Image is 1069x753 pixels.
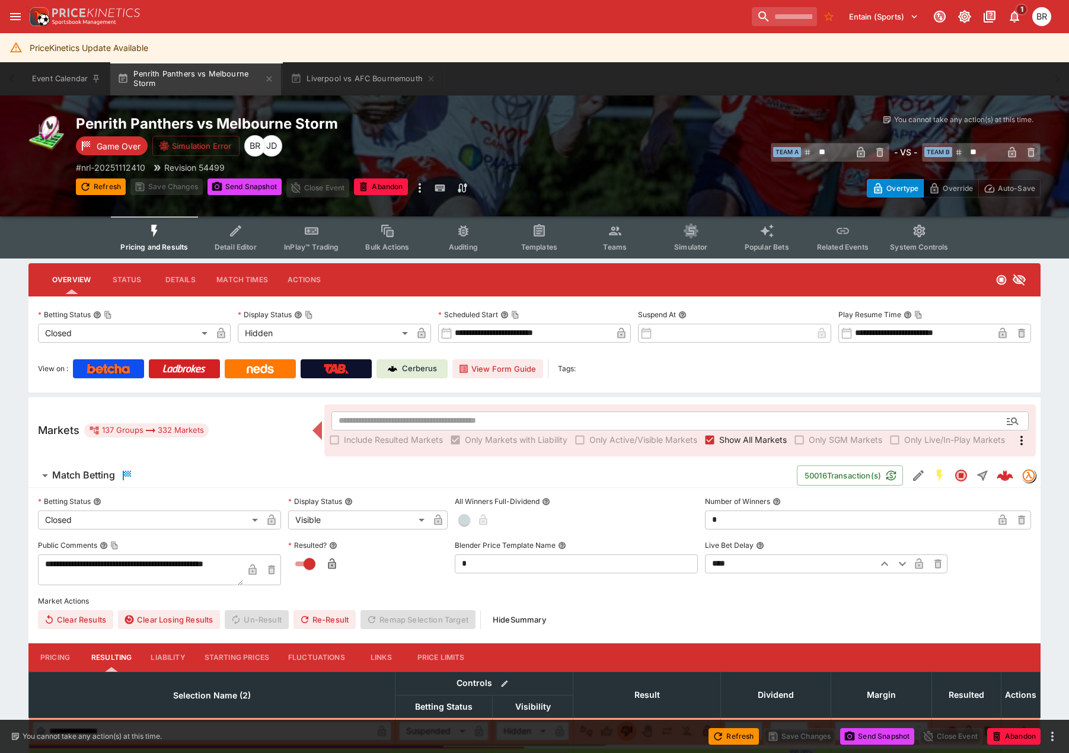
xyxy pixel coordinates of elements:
span: Simulator [674,243,707,251]
p: Betting Status [38,310,91,320]
label: View on : [38,359,68,378]
button: Scheduled StartCopy To Clipboard [500,311,509,319]
div: Ben Raymond [244,135,266,157]
svg: Closed [995,274,1007,286]
div: c78ce057-5cea-4617-8f21-91303fe38a73 [997,467,1013,484]
button: View Form Guide [452,359,543,378]
span: Popular Bets [745,243,789,251]
div: 137 Groups 332 Markets [89,423,204,438]
button: Event Calendar [25,62,108,95]
button: Bulk edit [497,676,512,691]
span: System Controls [890,243,948,251]
button: Blender Price Template Name [558,541,566,550]
button: Display StatusCopy To Clipboard [294,311,302,319]
h6: - VS - [894,146,917,158]
input: search [752,7,817,26]
p: Resulted? [288,540,327,550]
button: Details [154,266,207,294]
p: You cannot take any action(s) at this time. [23,731,162,742]
button: Play Resume TimeCopy To Clipboard [904,311,912,319]
p: Public Comments [38,540,97,550]
span: Show All Markets [719,433,787,446]
img: tradingmodel [1022,469,1035,482]
button: Simulation Error [152,136,240,156]
p: Blender Price Template Name [455,540,556,550]
button: Straight [972,465,993,486]
button: Select Tenant [842,7,926,26]
button: Number of Winners [773,497,781,506]
button: Match Betting [28,464,797,487]
p: All Winners Full-Dividend [455,496,540,506]
button: Abandon [987,728,1041,745]
span: Include Resulted Markets [344,433,443,446]
div: Visible [288,510,429,529]
p: Overtype [886,182,918,194]
span: 1 [1016,4,1028,15]
svg: More [1014,433,1029,448]
img: logo-cerberus--red.svg [997,467,1013,484]
p: Game Over [97,140,141,152]
button: Match Times [207,266,277,294]
svg: Hidden [1012,273,1026,287]
button: Suspend At [678,311,687,319]
h6: Match Betting [52,469,115,481]
span: Mark an event as closed and abandoned. [987,729,1041,741]
span: Only SGM Markets [809,433,882,446]
button: Copy To Clipboard [110,541,119,550]
button: Betting StatusCopy To Clipboard [93,311,101,319]
p: Play Resume Time [838,310,901,320]
button: Refresh [709,728,758,745]
button: Notifications [1004,6,1025,27]
th: Controls [395,672,573,695]
a: c78ce057-5cea-4617-8f21-91303fe38a73 [993,464,1017,487]
label: Market Actions [38,592,1031,610]
div: Closed [38,510,262,529]
div: Closed [38,324,212,343]
div: Event type filters [111,216,958,259]
img: Neds [247,364,273,374]
button: Re-Result [293,610,356,629]
button: Ben Raymond [1029,4,1055,30]
button: Live Bet Delay [756,541,764,550]
button: Actions [277,266,331,294]
button: open drawer [5,6,26,27]
button: Edit Detail [908,465,929,486]
button: No Bookmarks [819,7,838,26]
span: Only Active/Visible Markets [589,433,697,446]
button: Betting Status [93,497,101,506]
span: InPlay™ Trading [284,243,339,251]
button: Starting Prices [195,643,279,672]
span: Teams [603,243,627,251]
p: Revision 54499 [164,161,225,174]
button: more [1045,729,1060,744]
button: Toggle light/dark mode [954,6,975,27]
button: Penrith Panthers vs Melbourne Storm [110,62,281,95]
button: Pricing [28,643,82,672]
button: Fluctuations [279,643,355,672]
p: Override [943,182,973,194]
button: Auto-Save [978,179,1041,197]
button: Overtype [867,179,924,197]
span: Bulk Actions [365,243,409,251]
p: You cannot take any action(s) at this time. [894,114,1033,125]
p: Number of Winners [705,496,770,506]
span: Pricing and Results [120,243,188,251]
button: Status [100,266,154,294]
button: Copy To Clipboard [104,311,112,319]
span: Mark an event as closed and abandoned. [354,180,407,192]
img: rugby_league.png [28,114,66,152]
button: Open [1002,410,1023,432]
span: Auditing [449,243,478,251]
p: Display Status [288,496,342,506]
span: Detail Editor [215,243,257,251]
button: Links [355,643,408,672]
button: Connected to PK [929,6,950,27]
img: PriceKinetics [52,8,140,17]
button: Copy To Clipboard [914,311,923,319]
button: Resulting [82,643,141,672]
img: PriceKinetics Logo [26,5,50,28]
th: Actions [1001,672,1041,717]
button: HideSummary [486,610,553,629]
button: Send Snapshot [840,728,914,745]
